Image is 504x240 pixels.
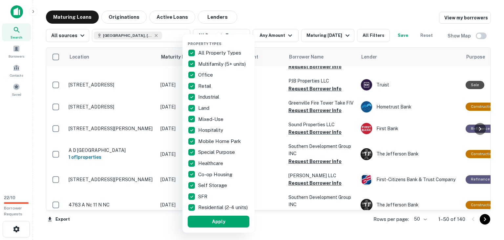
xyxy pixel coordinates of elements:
[188,42,221,46] span: Property Types
[198,104,211,112] p: Land
[198,93,220,101] p: Industrial
[198,126,224,134] p: Hospitality
[198,137,242,145] p: Mobile Home Park
[471,187,504,219] iframe: Chat Widget
[188,216,249,228] button: Apply
[198,193,209,201] p: SFR
[198,171,234,179] p: Co-op Housing
[198,82,213,90] p: Retail
[198,49,242,57] p: All Property Types
[198,181,228,189] p: Self Storage
[198,204,249,211] p: Residential (2-4 units)
[198,148,236,156] p: Special Purpose
[198,60,247,68] p: Multifamily (5+ units)
[198,71,214,79] p: Office
[198,159,224,167] p: Healthcare
[198,115,225,123] p: Mixed-Use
